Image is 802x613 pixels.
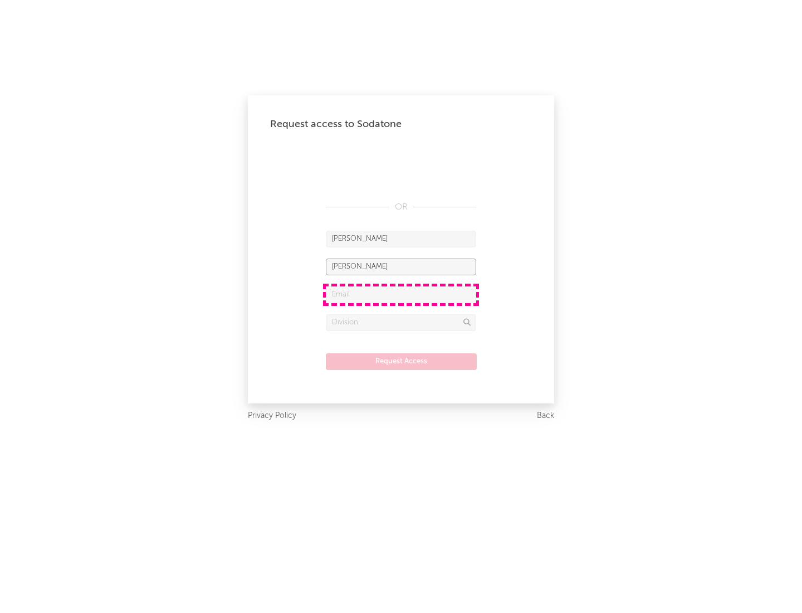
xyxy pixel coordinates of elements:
[326,201,476,214] div: OR
[326,231,476,247] input: First Name
[326,353,477,370] button: Request Access
[326,259,476,275] input: Last Name
[326,286,476,303] input: Email
[248,409,296,423] a: Privacy Policy
[537,409,554,423] a: Back
[326,314,476,331] input: Division
[270,118,532,131] div: Request access to Sodatone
